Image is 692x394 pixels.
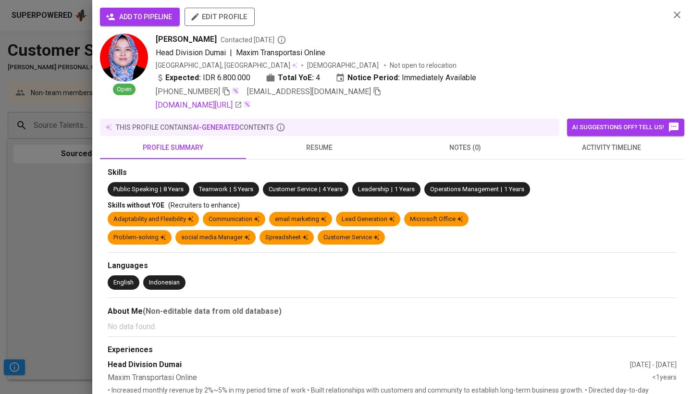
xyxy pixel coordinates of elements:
span: 1 Years [504,185,524,193]
span: | [319,185,321,194]
div: Indonesian [149,278,180,287]
span: add to pipeline [108,11,172,23]
div: social media Manager [181,233,250,242]
div: Maxim Transportasi Online [108,372,652,383]
div: Microsoft Office [410,215,463,224]
span: | [230,47,232,59]
div: Skills [108,167,677,178]
span: Head Division Dumai [156,48,226,57]
button: add to pipeline [100,8,180,26]
div: Experiences [108,345,677,356]
b: (Non-editable data from old database) [143,307,282,316]
span: activity timeline [544,142,679,154]
span: Skills without YOE [108,201,164,209]
span: 1 Years [395,185,415,193]
span: | [501,185,502,194]
span: 4 [316,72,320,84]
span: AI-generated [193,123,239,131]
span: 5 Years [233,185,253,193]
div: <1 years [652,372,677,383]
span: resume [252,142,386,154]
b: Expected: [165,72,201,84]
span: (Recruiters to enhance) [168,201,240,209]
span: Teamwork [199,185,228,193]
div: Head Division Dumai [108,359,630,370]
div: Immediately Available [335,72,476,84]
span: [DEMOGRAPHIC_DATA] [307,61,380,70]
p: No data found. [108,321,677,332]
span: Maxim Transportasi Online [236,48,325,57]
div: Problem-solving [113,233,166,242]
span: 4 Years [322,185,343,193]
div: Adaptability and Flexibility [113,215,193,224]
div: Lead Generation [342,215,395,224]
div: About Me [108,306,677,317]
span: Operations Management [430,185,499,193]
span: [EMAIL_ADDRESS][DOMAIN_NAME] [247,87,371,96]
span: edit profile [192,11,247,23]
span: | [391,185,393,194]
span: profile summary [106,142,240,154]
span: Leadership [358,185,389,193]
div: email marketing [275,215,326,224]
img: magic_wand.svg [232,87,239,95]
button: AI suggestions off? Tell us! [567,119,684,136]
span: [PERSON_NAME] [156,34,217,45]
span: notes (0) [398,142,532,154]
div: [DATE] - [DATE] [630,360,677,369]
svg: By Batam recruiter [277,35,286,45]
span: 8 Years [163,185,184,193]
span: Public Speaking [113,185,158,193]
a: [DOMAIN_NAME][URL] [156,99,242,111]
b: Notice Period: [347,72,400,84]
span: Contacted [DATE] [221,35,286,45]
div: Languages [108,260,677,271]
b: Total YoE: [278,72,314,84]
div: Customer Service [323,233,379,242]
span: AI suggestions off? Tell us! [572,122,680,133]
p: this profile contains contents [116,123,274,132]
img: magic_wand.svg [243,100,251,108]
a: edit profile [185,12,255,20]
span: Customer Service [269,185,317,193]
button: edit profile [185,8,255,26]
span: | [160,185,161,194]
span: Open [113,85,136,94]
div: English [113,278,134,287]
div: [GEOGRAPHIC_DATA], [GEOGRAPHIC_DATA] [156,61,297,70]
div: Communication [209,215,259,224]
p: Not open to relocation [390,61,457,70]
img: 6113fdb7336b9aa82ff2b423dd7e3e30.jpg [100,34,148,82]
div: Spreadsheet [265,233,308,242]
div: IDR 6.800.000 [156,72,250,84]
span: [PHONE_NUMBER] [156,87,220,96]
span: | [230,185,231,194]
